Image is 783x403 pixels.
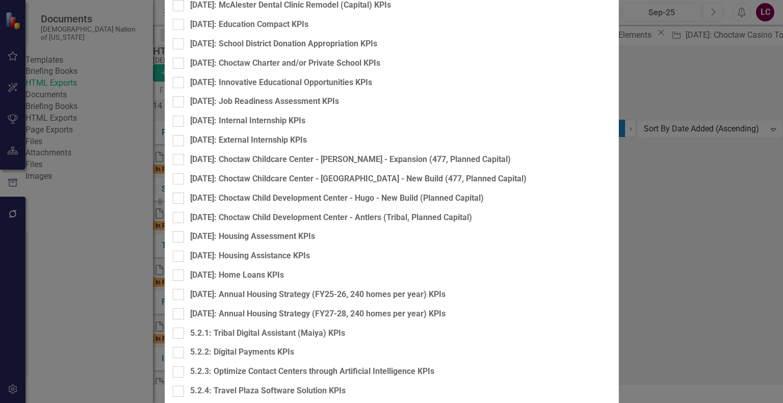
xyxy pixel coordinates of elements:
[190,154,511,166] div: [DATE]: Choctaw Childcare Center - [PERSON_NAME] - Expansion (477, Planned Capital)
[190,19,308,31] div: [DATE]: Education Compact KPIs
[190,250,310,262] div: [DATE]: Housing Assistance KPIs
[190,77,372,89] div: [DATE]: Innovative Educational Opportunities KPIs
[190,212,472,224] div: [DATE]: Choctaw Child Development Center - Antlers (Tribal, Planned Capital)
[190,193,484,204] div: [DATE]: Choctaw Child Development Center - Hugo - New Build (Planned Capital)
[190,58,380,69] div: [DATE]: Choctaw Charter and/or Private School KPIs
[190,308,446,320] div: [DATE]: Annual Housing Strategy (FY27-28, 240 homes per year) KPIs
[190,38,377,50] div: [DATE]: School District Donation Appropriation KPIs
[190,385,346,397] div: 5.2.4: Travel Plaza Software Solution KPIs
[190,135,307,146] div: [DATE]: External Internship KPIs
[190,231,315,243] div: [DATE]: Housing Assessment KPIs
[190,366,434,378] div: 5.2.3: Optimize Contact Centers through Artificial Intelligence KPIs
[190,346,294,358] div: 5.2.2: Digital Payments KPIs
[190,328,345,339] div: 5.2.1: Tribal Digital Assistant (Maiya) KPIs
[190,173,527,185] div: [DATE]: Choctaw Childcare Center - [GEOGRAPHIC_DATA] - New Build (477, Planned Capital)
[190,115,305,127] div: [DATE]: Internal Internship KPIs
[190,289,446,301] div: [DATE]: Annual Housing Strategy (FY25-26, 240 homes per year) KPIs
[190,270,284,281] div: [DATE]: Home Loans KPIs
[190,96,339,108] div: [DATE]: Job Readiness Assessment KPIs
